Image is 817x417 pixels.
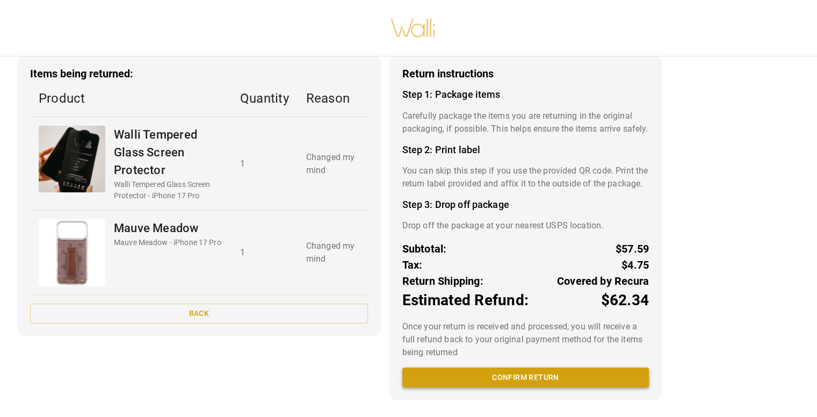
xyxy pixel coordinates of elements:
[402,320,649,359] p: Once your return is received and processed, you will receive a full refund back to your original ...
[402,199,649,211] h4: Step 3: Drop off package
[114,179,223,202] p: Walli Tempered Glass Screen Protector - iPhone 17 Pro
[390,5,436,51] img: walli-inc.myshopify.com
[601,289,649,312] p: $62.34
[402,219,649,232] p: Drop off the package at your nearest USPS location.
[402,289,529,312] p: Estimated Refund:
[306,240,359,265] p: Changed my mind
[402,273,483,289] p: Return Shipping:
[240,157,289,170] p: 1
[402,164,649,190] p: You can skip this step if you use the provided QR code. Print the return label provided and affix...
[39,89,223,108] p: Product
[402,257,423,273] p: Tax:
[402,241,447,257] p: Subtotal:
[240,89,289,108] p: Quantity
[402,144,649,156] h4: Step 2: Print label
[402,68,649,80] h3: Return instructions
[306,89,359,108] p: Reason
[114,237,221,248] p: Mauve Meadow - iPhone 17 Pro
[240,246,289,259] p: 1
[621,257,649,273] p: $4.75
[114,219,221,237] p: Mauve Meadow
[402,110,649,135] p: Carefully package the items you are returning in the original packaging, if possible. This helps ...
[306,151,359,177] p: Changed my mind
[30,304,368,323] button: Back
[557,273,649,289] p: Covered by Recura
[402,89,649,100] h4: Step 1: Package items
[30,68,368,80] h3: Items being returned:
[114,126,223,179] p: Walli Tempered Glass Screen Protector
[616,241,649,257] p: $57.59
[402,368,649,387] button: Confirm return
